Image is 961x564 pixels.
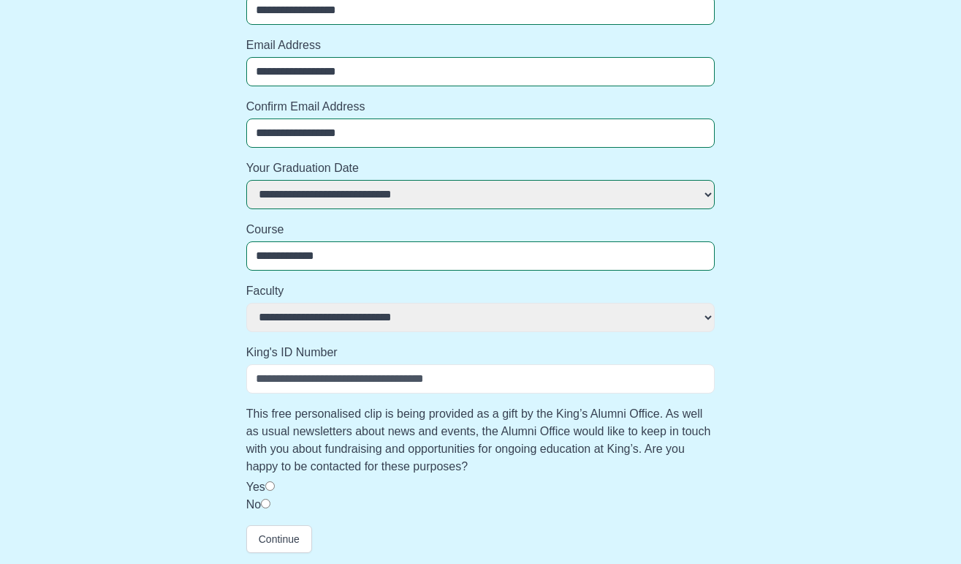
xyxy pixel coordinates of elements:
[246,282,715,300] label: Faculty
[246,405,715,475] label: This free personalised clip is being provided as a gift by the King’s Alumni Office. As well as u...
[246,37,715,54] label: Email Address
[246,159,715,177] label: Your Graduation Date
[246,98,715,116] label: Confirm Email Address
[246,498,261,511] label: No
[246,344,715,361] label: King's ID Number
[246,221,715,238] label: Course
[246,525,312,553] button: Continue
[246,481,265,493] label: Yes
